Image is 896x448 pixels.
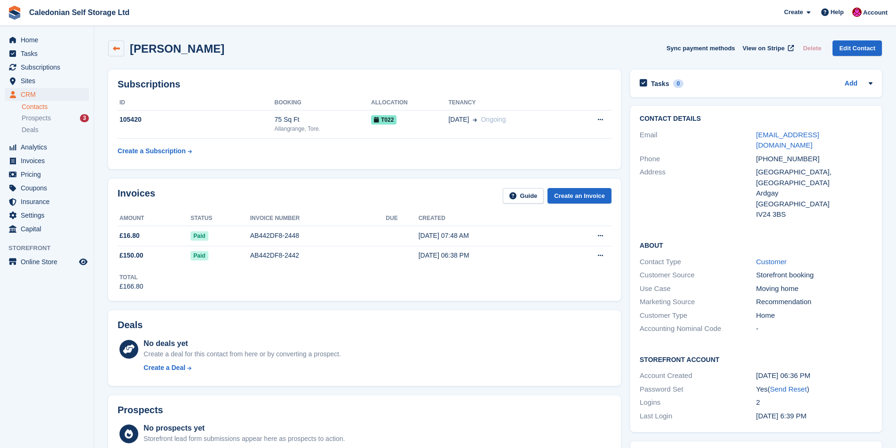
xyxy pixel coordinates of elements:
a: Create a Subscription [118,142,192,160]
div: Create a Subscription [118,146,186,156]
div: 75 Sq Ft [274,115,371,125]
div: Allangrange, Tore. [274,125,371,133]
a: menu [5,33,89,47]
a: Add [845,79,857,89]
div: Email [640,130,756,151]
a: menu [5,74,89,87]
span: Capital [21,222,77,236]
span: Invoices [21,154,77,167]
div: Moving home [756,283,872,294]
a: Edit Contact [833,40,882,56]
div: Use Case [640,283,756,294]
div: Password Set [640,384,756,395]
span: Subscriptions [21,61,77,74]
img: Donald Mathieson [852,8,862,17]
div: IV24 3BS [756,209,872,220]
span: Create [784,8,803,17]
span: Pricing [21,168,77,181]
a: Contacts [22,102,89,111]
div: Create a Deal [143,363,185,373]
span: Ongoing [481,116,506,123]
div: Logins [640,397,756,408]
div: Yes [756,384,872,395]
div: [GEOGRAPHIC_DATA], [GEOGRAPHIC_DATA] [756,167,872,188]
div: 105420 [118,115,274,125]
span: Deals [22,126,39,134]
div: Home [756,310,872,321]
time: 2025-09-01 17:39:38 UTC [756,412,807,420]
div: AB442DF8-2448 [250,231,386,241]
button: Delete [799,40,825,56]
a: Preview store [78,256,89,267]
span: Online Store [21,255,77,268]
div: Customer Type [640,310,756,321]
div: Address [640,167,756,220]
span: ( ) [768,385,809,393]
a: menu [5,168,89,181]
div: £166.80 [119,282,143,291]
span: Sites [21,74,77,87]
span: View on Stripe [743,44,785,53]
a: menu [5,222,89,236]
div: No deals yet [143,338,341,349]
div: Total [119,273,143,282]
h2: Tasks [651,79,669,88]
div: Recommendation [756,297,872,307]
span: Coupons [21,181,77,195]
div: AB442DF8-2442 [250,251,386,260]
a: Customer [756,258,787,266]
div: Account Created [640,370,756,381]
div: Marketing Source [640,297,756,307]
a: [EMAIL_ADDRESS][DOMAIN_NAME] [756,131,819,149]
span: Settings [21,209,77,222]
a: menu [5,255,89,268]
th: Status [190,211,250,226]
div: [PHONE_NUMBER] [756,154,872,165]
span: Analytics [21,141,77,154]
img: stora-icon-8386f47178a22dfd0bd8f6a31ec36ba5ce8667c1dd55bd0f319d3a0aa187defe.svg [8,6,22,20]
h2: [PERSON_NAME] [130,42,224,55]
button: Sync payment methods [666,40,735,56]
div: 2 [756,397,872,408]
a: Create an Invoice [547,188,611,204]
div: Customer Source [640,270,756,281]
a: Send Reset [770,385,807,393]
div: [DATE] 06:36 PM [756,370,872,381]
span: T022 [371,115,396,125]
div: Create a deal for this contact from here or by converting a prospect. [143,349,341,359]
span: CRM [21,88,77,101]
span: £150.00 [119,251,143,260]
th: Allocation [371,95,448,110]
a: Guide [503,188,544,204]
div: Accounting Nominal Code [640,323,756,334]
span: £16.80 [119,231,140,241]
span: Home [21,33,77,47]
div: Last Login [640,411,756,422]
a: Prospects 3 [22,113,89,123]
div: Phone [640,154,756,165]
span: Storefront [8,244,94,253]
th: Amount [118,211,190,226]
th: ID [118,95,274,110]
a: Create a Deal [143,363,341,373]
h2: Prospects [118,405,163,416]
span: [DATE] [448,115,469,125]
span: Help [831,8,844,17]
h2: About [640,240,872,250]
a: menu [5,47,89,60]
div: Ardgay [756,188,872,199]
a: menu [5,154,89,167]
div: Storefront lead form submissions appear here as prospects to action. [143,434,345,444]
a: menu [5,195,89,208]
div: - [756,323,872,334]
a: menu [5,61,89,74]
span: Account [863,8,888,17]
a: menu [5,141,89,154]
span: Paid [190,251,208,260]
h2: Invoices [118,188,155,204]
div: No prospects yet [143,423,345,434]
a: menu [5,209,89,222]
a: menu [5,88,89,101]
div: Storefront booking [756,270,872,281]
h2: Deals [118,320,143,330]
